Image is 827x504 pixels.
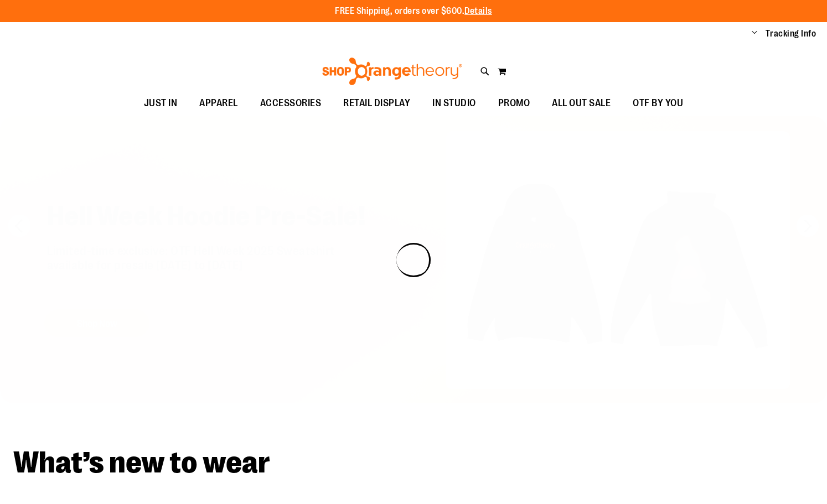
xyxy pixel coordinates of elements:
[144,91,178,116] span: JUST IN
[260,91,322,116] span: ACCESSORIES
[752,28,757,39] button: Account menu
[13,448,814,478] h2: What’s new to wear
[464,6,492,16] a: Details
[633,91,683,116] span: OTF BY YOU
[199,91,238,116] span: APPAREL
[498,91,530,116] span: PROMO
[321,58,464,85] img: Shop Orangetheory
[335,5,492,18] p: FREE Shipping, orders over $600.
[343,91,410,116] span: RETAIL DISPLAY
[766,28,816,40] a: Tracking Info
[552,91,611,116] span: ALL OUT SALE
[432,91,476,116] span: IN STUDIO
